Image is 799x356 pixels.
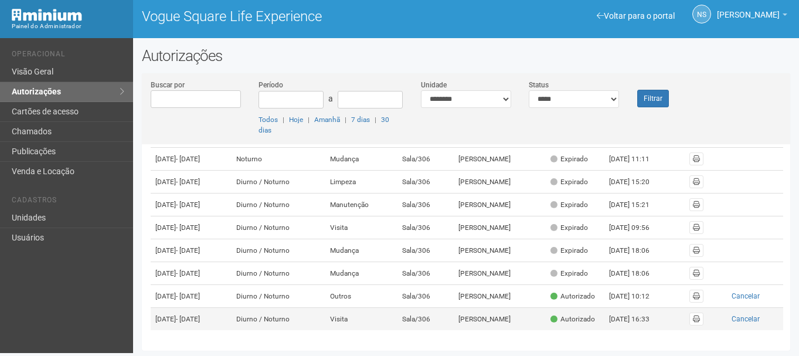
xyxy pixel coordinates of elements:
span: - [DATE] [176,155,200,163]
a: Hoje [289,116,303,124]
span: | [375,116,376,124]
div: Expirado [550,154,588,164]
span: - [DATE] [176,292,200,300]
td: Sala/306 [397,285,454,308]
div: Expirado [550,177,588,187]
span: | [283,116,284,124]
td: Noturno [232,148,325,171]
button: Cancelar [713,313,778,326]
div: Autorizado [550,314,595,324]
td: Outros [325,285,397,308]
span: - [DATE] [176,246,200,255]
td: Mudança [325,148,397,171]
td: [DATE] [151,216,232,239]
td: [DATE] [151,308,232,331]
td: Mudança [325,239,397,262]
a: NS [692,5,711,23]
td: [DATE] [151,285,232,308]
div: Expirado [550,246,588,256]
span: | [345,116,346,124]
td: [DATE] [151,194,232,216]
div: Expirado [550,269,588,279]
td: Visita [325,216,397,239]
span: a [328,94,333,103]
span: - [DATE] [176,223,200,232]
td: [PERSON_NAME] [454,239,546,262]
div: Expirado [550,223,588,233]
td: Mudança [325,262,397,285]
td: [DATE] 15:21 [604,194,669,216]
span: - [DATE] [176,178,200,186]
h1: Vogue Square Life Experience [142,9,457,24]
label: Unidade [421,80,447,90]
td: Sala/306 [397,171,454,194]
td: Diurno / Noturno [232,262,325,285]
td: [DATE] [151,239,232,262]
td: [PERSON_NAME] [454,216,546,239]
h2: Autorizações [142,47,790,65]
a: Amanhã [314,116,340,124]
span: | [308,116,310,124]
td: [DATE] 18:06 [604,262,669,285]
td: Sala/306 [397,239,454,262]
label: Período [259,80,283,90]
li: Operacional [12,50,124,62]
td: [PERSON_NAME] [454,308,546,331]
td: Diurno / Noturno [232,285,325,308]
td: [DATE] 10:12 [604,285,669,308]
span: - [DATE] [176,201,200,209]
td: [PERSON_NAME] [454,194,546,216]
li: Cadastros [12,196,124,208]
td: Visita [325,308,397,331]
td: Limpeza [325,171,397,194]
td: Sala/306 [397,148,454,171]
td: [DATE] 11:11 [604,148,669,171]
td: [DATE] 18:06 [604,239,669,262]
td: Sala/306 [397,216,454,239]
td: [DATE] 16:33 [604,308,669,331]
td: [PERSON_NAME] [454,171,546,194]
td: Sala/306 [397,262,454,285]
div: Painel do Administrador [12,21,124,32]
a: [PERSON_NAME] [717,12,787,21]
label: Buscar por [151,80,185,90]
td: [DATE] 09:56 [604,216,669,239]
td: [DATE] [151,171,232,194]
a: Voltar para o portal [597,11,675,21]
button: Cancelar [713,290,778,303]
td: Diurno / Noturno [232,216,325,239]
img: Minium [12,9,82,21]
td: [DATE] [151,262,232,285]
a: Todos [259,116,278,124]
td: [DATE] 15:20 [604,171,669,194]
span: - [DATE] [176,269,200,277]
td: Diurno / Noturno [232,194,325,216]
td: Diurno / Noturno [232,239,325,262]
a: 7 dias [351,116,370,124]
div: Autorizado [550,291,595,301]
label: Status [529,80,549,90]
td: [DATE] [151,148,232,171]
td: [PERSON_NAME] [454,285,546,308]
div: Expirado [550,200,588,210]
td: Sala/306 [397,194,454,216]
td: Diurno / Noturno [232,308,325,331]
td: Sala/306 [397,308,454,331]
td: Manutenção [325,194,397,216]
span: - [DATE] [176,315,200,323]
td: Diurno / Noturno [232,171,325,194]
td: [PERSON_NAME] [454,262,546,285]
button: Filtrar [637,90,669,107]
td: [PERSON_NAME] [454,148,546,171]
